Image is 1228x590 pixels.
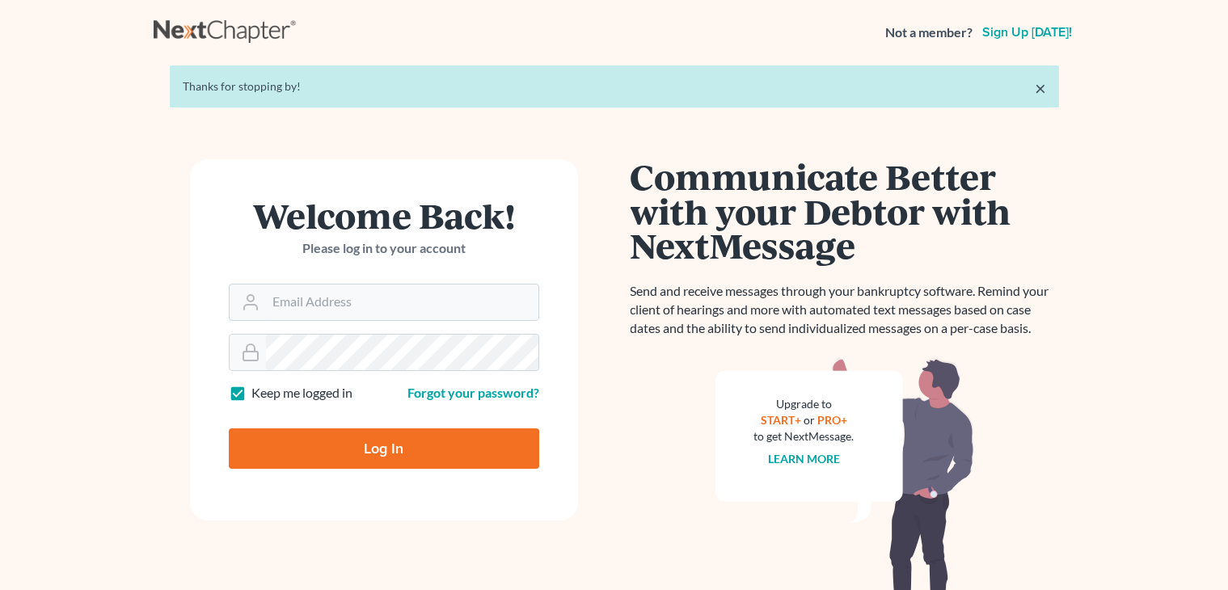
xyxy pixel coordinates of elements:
h1: Welcome Back! [229,198,539,233]
h1: Communicate Better with your Debtor with NextMessage [631,159,1059,263]
label: Keep me logged in [251,384,352,402]
a: Sign up [DATE]! [979,26,1075,39]
input: Log In [229,428,539,469]
div: to get NextMessage. [754,428,855,445]
a: × [1035,78,1046,98]
a: Forgot your password? [407,385,539,400]
a: PRO+ [817,413,847,427]
input: Email Address [266,284,538,320]
div: Upgrade to [754,396,855,412]
a: Learn more [768,452,840,466]
strong: Not a member? [885,23,973,42]
div: Thanks for stopping by! [183,78,1046,95]
span: or [804,413,815,427]
p: Send and receive messages through your bankruptcy software. Remind your client of hearings and mo... [631,282,1059,338]
p: Please log in to your account [229,239,539,258]
a: START+ [761,413,801,427]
